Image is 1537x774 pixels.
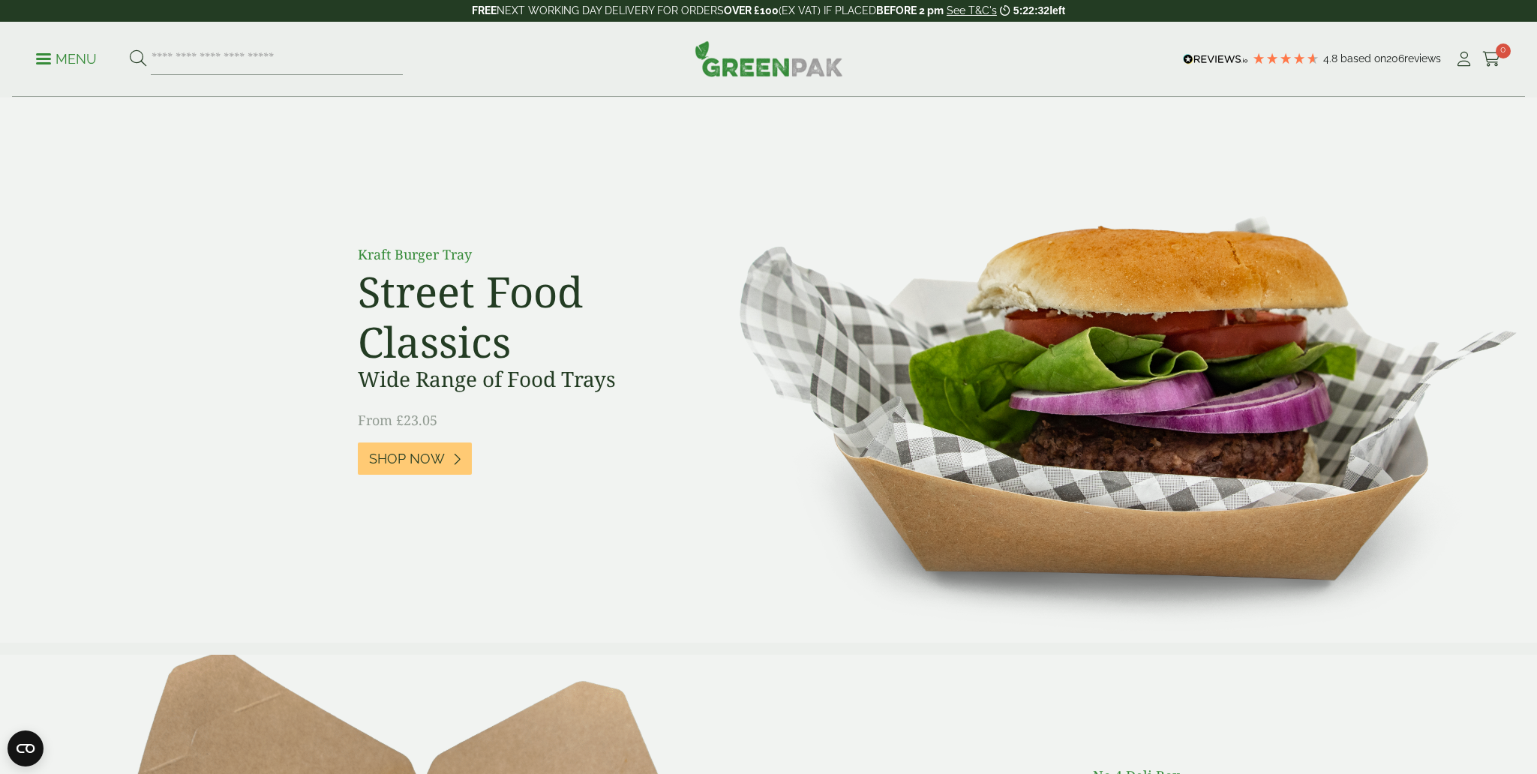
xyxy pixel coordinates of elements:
i: Cart [1482,52,1501,67]
strong: BEFORE 2 pm [876,4,944,16]
span: Shop Now [369,451,445,467]
strong: OVER £100 [724,4,779,16]
h3: Wide Range of Food Trays [358,367,695,392]
span: 0 [1496,43,1511,58]
button: Open CMP widget [8,730,44,766]
img: GreenPak Supplies [695,40,843,76]
span: From £23.05 [358,411,437,429]
span: Based on [1340,52,1386,64]
p: Kraft Burger Tray [358,244,695,265]
a: Menu [36,50,97,65]
a: 0 [1482,48,1501,70]
span: 4.8 [1323,52,1340,64]
i: My Account [1454,52,1473,67]
a: See T&C's [947,4,997,16]
span: reviews [1404,52,1441,64]
span: 5:22:32 [1013,4,1049,16]
h2: Street Food Classics [358,266,695,367]
div: 4.79 Stars [1252,52,1319,65]
p: Menu [36,50,97,68]
span: 206 [1386,52,1404,64]
a: Shop Now [358,442,472,475]
img: REVIEWS.io [1183,54,1248,64]
img: Street Food Classics [692,97,1537,643]
span: left [1049,4,1065,16]
strong: FREE [472,4,497,16]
